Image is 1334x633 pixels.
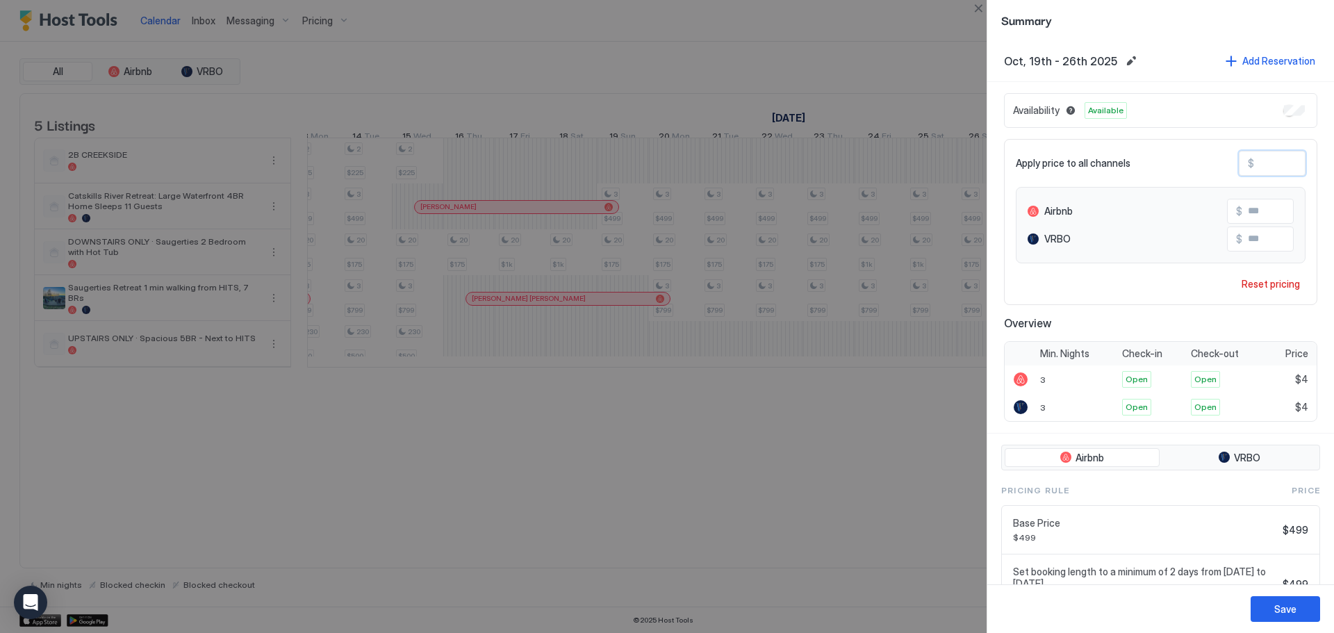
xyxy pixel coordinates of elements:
span: $ [1236,233,1242,245]
span: $ [1248,157,1254,170]
span: $4 [1295,373,1308,386]
span: Price [1292,484,1320,497]
span: Open [1126,373,1148,386]
span: Pricing Rule [1001,484,1069,497]
div: Reset pricing [1242,277,1300,291]
span: $499 [1283,578,1308,591]
span: VRBO [1234,452,1260,464]
span: $499 [1283,524,1308,536]
span: $4 [1295,401,1308,413]
span: Availability [1013,104,1060,117]
span: Base Price [1013,517,1277,529]
button: Add Reservation [1224,51,1317,70]
button: Edit date range [1123,53,1139,69]
span: 3 [1040,375,1046,385]
div: Save [1274,602,1296,616]
span: Open [1194,373,1217,386]
span: VRBO [1044,233,1071,245]
button: Airbnb [1005,448,1160,468]
span: Airbnb [1076,452,1104,464]
span: Oct, 19th - 26th 2025 [1004,54,1117,68]
span: Open [1194,401,1217,413]
button: VRBO [1162,448,1317,468]
span: Airbnb [1044,205,1073,217]
span: Overview [1004,316,1317,330]
span: Open [1126,401,1148,413]
div: tab-group [1001,445,1320,471]
span: Summary [1001,11,1320,28]
span: Available [1088,104,1123,117]
span: Min. Nights [1040,347,1089,360]
span: $ [1236,205,1242,217]
button: Blocked dates override all pricing rules and remain unavailable until manually unblocked [1062,102,1079,119]
span: $499 [1013,532,1277,543]
span: Set booking length to a minimum of 2 days from [DATE] to [DATE] [1013,566,1277,590]
button: Reset pricing [1236,274,1306,293]
div: Open Intercom Messenger [14,586,47,619]
span: Check-in [1122,347,1162,360]
span: Price [1285,347,1308,360]
span: 3 [1040,402,1046,413]
div: Add Reservation [1242,54,1315,68]
span: Apply price to all channels [1016,157,1130,170]
button: Save [1251,596,1320,622]
span: Check-out [1191,347,1239,360]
